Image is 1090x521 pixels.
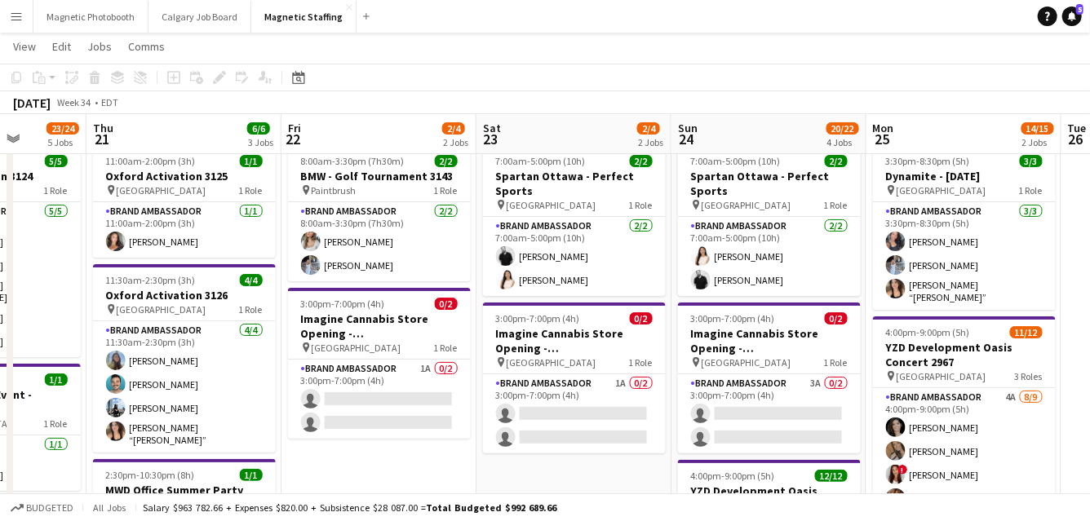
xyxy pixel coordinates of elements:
span: Budgeted [26,502,73,514]
span: 5 [1076,4,1083,15]
a: Jobs [81,36,118,57]
a: 5 [1062,7,1082,26]
span: All jobs [90,501,129,514]
button: Magnetic Photobooth [33,1,148,33]
span: Edit [52,39,71,54]
span: Week 34 [54,96,95,108]
span: Total Budgeted $992 689.66 [426,501,556,514]
span: Comms [128,39,165,54]
span: View [13,39,36,54]
button: Calgary Job Board [148,1,251,33]
div: EDT [101,96,118,108]
a: Edit [46,36,78,57]
a: Comms [122,36,171,57]
div: [DATE] [13,95,51,111]
div: Salary $963 782.66 + Expenses $820.00 + Subsistence $28 087.00 = [143,501,556,514]
a: View [7,36,42,57]
button: Budgeted [8,499,76,517]
span: Jobs [87,39,112,54]
button: Magnetic Staffing [251,1,357,33]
